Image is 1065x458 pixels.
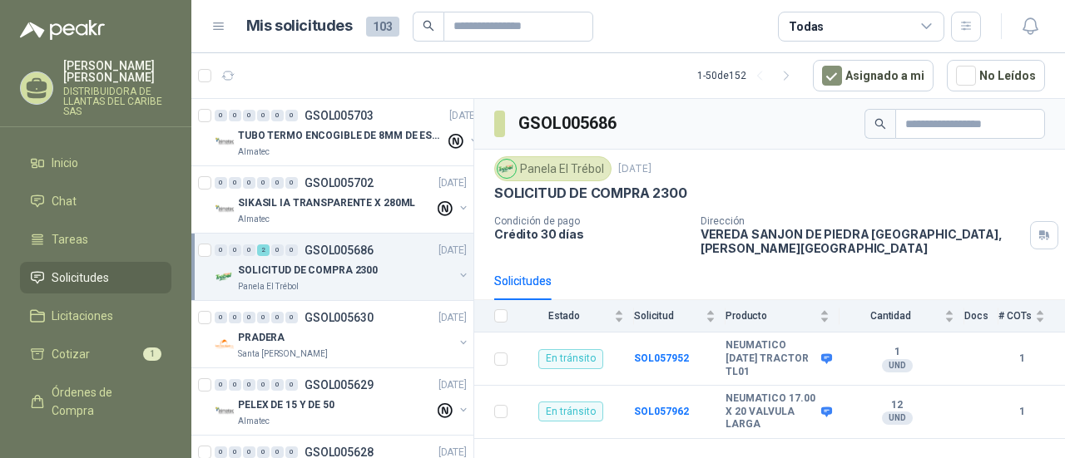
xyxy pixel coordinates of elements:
div: 0 [285,244,298,256]
div: 0 [257,110,270,121]
button: No Leídos [947,60,1045,91]
th: # COTs [998,300,1065,332]
div: 0 [285,312,298,323]
div: 0 [257,379,270,391]
p: SOLICITUD DE COMPRA 2300 [494,185,687,202]
div: 0 [215,312,227,323]
p: SOLICITUD DE COMPRA 2300 [238,263,378,278]
span: search [423,20,434,32]
div: 0 [215,110,227,121]
div: UND [882,411,913,425]
a: Cotizar1 [20,338,171,370]
b: SOL057952 [634,352,689,364]
div: 0 [243,110,255,121]
p: GSOL005686 [305,244,374,256]
p: PELEX DE 15 Y DE 50 [238,397,334,413]
span: Estado [518,310,611,322]
div: 0 [229,446,241,458]
span: Producto [726,310,816,322]
p: GSOL005629 [305,379,374,391]
span: Órdenes de Compra [52,383,156,420]
div: 0 [215,379,227,391]
p: GSOL005628 [305,446,374,458]
div: 0 [229,110,241,121]
span: Chat [52,192,77,210]
p: Crédito 30 días [494,227,687,241]
div: 0 [229,379,241,391]
a: Tareas [20,224,171,255]
div: 2 [257,244,270,256]
div: 0 [243,446,255,458]
div: Panela El Trébol [494,156,612,181]
th: Solicitud [634,300,726,332]
span: Licitaciones [52,307,113,325]
a: Licitaciones [20,300,171,332]
img: Company Logo [215,401,235,421]
button: Asignado a mi [813,60,934,91]
h1: Mis solicitudes [246,14,353,38]
div: 0 [285,177,298,189]
a: Inicio [20,147,171,179]
div: En tránsito [538,401,603,421]
div: UND [882,359,913,372]
p: Almatec [238,145,270,159]
img: Company Logo [498,160,516,178]
div: 0 [215,177,227,189]
p: Almatec [238,213,270,226]
b: 1 [998,404,1045,420]
img: Company Logo [215,132,235,152]
a: 0 0 0 2 0 0 GSOL005686[DATE] Company LogoSOLICITUD DE COMPRA 2300Panela El Trébol [215,240,470,293]
a: 0 0 0 0 0 0 GSOL005629[DATE] Company LogoPELEX DE 15 Y DE 50Almatec [215,375,470,428]
div: 0 [271,446,284,458]
a: SOL057962 [634,406,689,417]
a: 0 0 0 0 0 0 GSOL005703[DATE] Company LogoTUBO TERMO ENCOGIBLE DE 8MM DE ESPESOR X 5CMSAlmatec [215,106,481,159]
div: 0 [243,312,255,323]
span: Solicitud [634,310,702,322]
div: 1 - 50 de 152 [697,62,800,89]
span: 103 [366,17,399,37]
span: Tareas [52,230,88,249]
div: 0 [285,110,298,121]
div: 0 [271,110,284,121]
p: SIKASIL IA TRANSPARENTE X 280ML [238,195,415,211]
img: Company Logo [215,199,235,219]
a: 0 0 0 0 0 0 GSOL005702[DATE] Company LogoSIKASIL IA TRANSPARENTE X 280MLAlmatec [215,173,470,226]
div: 0 [243,177,255,189]
p: [DATE] [449,108,478,124]
span: Cotizar [52,345,90,363]
a: Órdenes de Compra [20,377,171,426]
p: VEREDA SANJON DE PIEDRA [GEOGRAPHIC_DATA] , [PERSON_NAME][GEOGRAPHIC_DATA] [701,227,1023,255]
div: En tránsito [538,349,603,369]
p: GSOL005702 [305,177,374,189]
p: GSOL005630 [305,312,374,323]
b: 1 [840,346,954,359]
b: NEUMATICO [DATE] TRACTOR TL01 [726,339,817,378]
p: [DATE] [438,175,467,191]
div: 0 [243,244,255,256]
b: 12 [840,399,954,412]
div: 0 [271,312,284,323]
div: 0 [229,177,241,189]
img: Logo peakr [20,20,105,40]
p: Condición de pago [494,215,687,227]
a: 0 0 0 0 0 0 GSOL005630[DATE] Company LogoPRADERASanta [PERSON_NAME] [215,308,470,361]
div: 0 [229,244,241,256]
div: 0 [215,446,227,458]
p: [DATE] [438,310,467,326]
div: 0 [257,312,270,323]
div: Solicitudes [494,272,552,290]
span: search [874,118,886,130]
p: [DATE] [438,377,467,393]
span: Inicio [52,154,78,172]
div: 0 [215,244,227,256]
span: 1 [143,347,161,361]
div: 0 [285,446,298,458]
b: NEUMATICO 17.00 X 20 VALVULA LARGA [726,392,817,431]
span: # COTs [998,310,1032,322]
div: 0 [271,379,284,391]
div: 0 [285,379,298,391]
a: Solicitudes [20,262,171,293]
th: Producto [726,300,840,332]
div: 0 [257,177,270,189]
